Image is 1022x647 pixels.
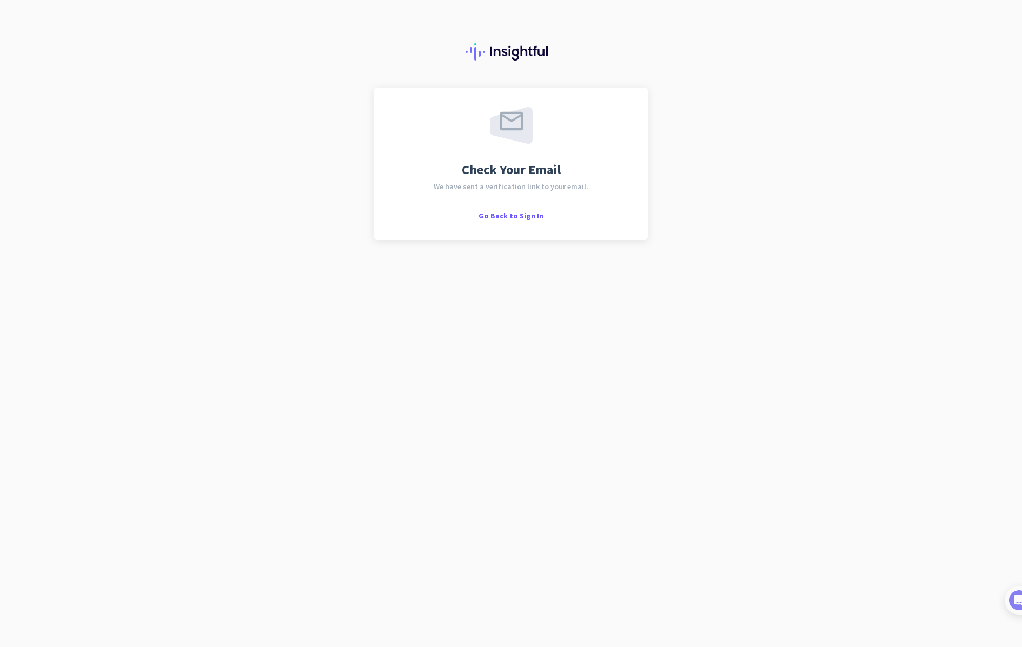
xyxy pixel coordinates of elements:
[434,183,588,190] span: We have sent a verification link to your email.
[490,107,533,144] img: email-sent
[462,163,561,176] span: Check Your Email
[479,211,543,221] span: Go Back to Sign In
[466,43,556,61] img: Insightful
